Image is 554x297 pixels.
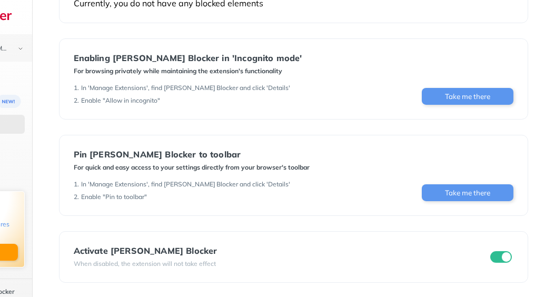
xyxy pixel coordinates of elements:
div: In 'Manage Extensions', find [PERSON_NAME] Blocker and click 'Details' [81,180,291,189]
div: Enable "Allow in incognito" [81,96,160,105]
div: Enabling [PERSON_NAME] Blocker in 'Incognito mode' [74,53,302,63]
div: 1 . [74,84,79,92]
div: When disabled, the extension will not take effect [74,260,217,268]
div: For quick and easy access to your settings directly from your browser's toolbar [74,163,310,172]
div: 2 . [74,193,79,201]
img: chevron-bottom-black.svg [14,43,27,54]
button: Take me there [422,184,513,201]
div: Enable "Pin to toolbar" [81,193,147,201]
div: 1 . [74,180,79,189]
div: Pin [PERSON_NAME] Blocker to toolbar [74,150,310,159]
div: 2 . [74,96,79,105]
button: Take me there [422,88,513,105]
div: In 'Manage Extensions', find [PERSON_NAME] Blocker and click 'Details' [81,84,291,92]
div: For browsing privately while maintaining the extension's functionality [74,67,302,75]
div: Activate [PERSON_NAME] Blocker [74,246,217,255]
